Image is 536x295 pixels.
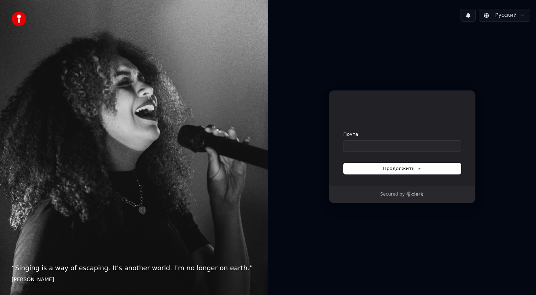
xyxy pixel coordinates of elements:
[380,192,405,197] p: Secured by
[12,12,26,26] img: youka
[343,163,461,174] button: Продолжить
[12,263,256,273] p: “ Singing is a way of escaping. It's another world. I'm no longer on earth. ”
[12,276,256,283] footer: [PERSON_NAME]
[383,165,421,172] span: Продолжить
[343,131,358,138] label: Почта
[406,192,424,197] a: Clerk logo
